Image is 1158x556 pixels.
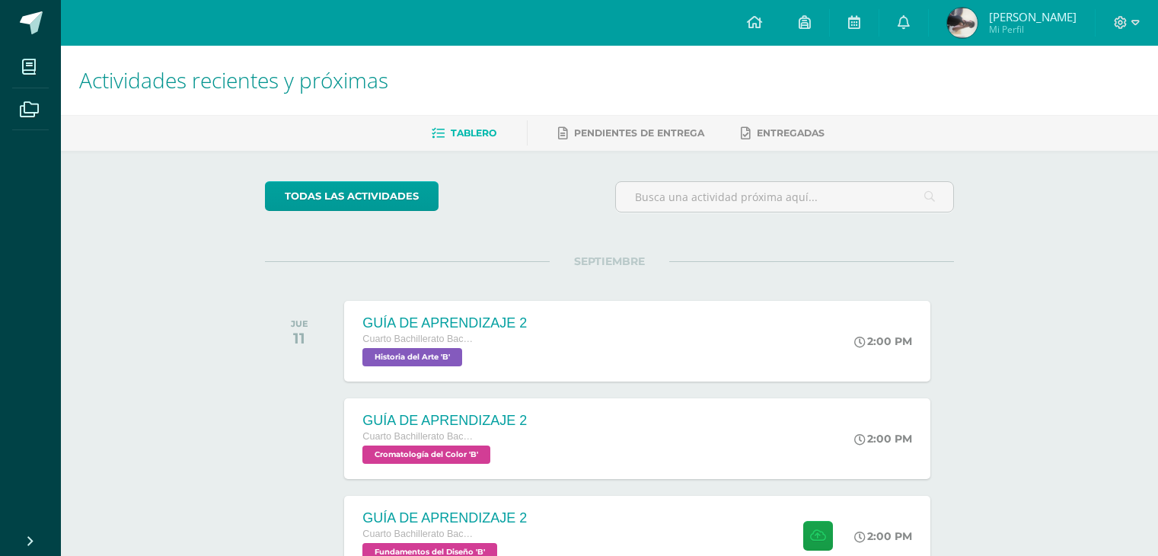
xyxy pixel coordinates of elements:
span: Entregadas [757,127,825,139]
a: Entregadas [741,121,825,145]
div: 11 [291,329,308,347]
span: [PERSON_NAME] [989,9,1077,24]
div: GUÍA DE APRENDIZAJE 2 [362,413,527,429]
span: SEPTIEMBRE [550,254,669,268]
span: Cuarto Bachillerato Bachillerato en CCLL con Orientación en Diseño Gráfico [362,529,477,539]
a: Tablero [432,121,496,145]
span: Cuarto Bachillerato Bachillerato en CCLL con Orientación en Diseño Gráfico [362,334,477,344]
div: 2:00 PM [854,334,912,348]
div: 2:00 PM [854,432,912,446]
div: 2:00 PM [854,529,912,543]
span: Tablero [451,127,496,139]
span: Mi Perfil [989,23,1077,36]
div: GUÍA DE APRENDIZAJE 2 [362,510,527,526]
span: Historia del Arte 'B' [362,348,462,366]
span: Cuarto Bachillerato Bachillerato en CCLL con Orientación en Diseño Gráfico [362,431,477,442]
span: Actividades recientes y próximas [79,66,388,94]
div: GUÍA DE APRENDIZAJE 2 [362,315,527,331]
span: Pendientes de entrega [574,127,704,139]
input: Busca una actividad próxima aquí... [616,182,953,212]
span: Cromatología del Color 'B' [362,446,490,464]
a: Pendientes de entrega [558,121,704,145]
div: JUE [291,318,308,329]
a: todas las Actividades [265,181,439,211]
img: 25787b822ce7b89b296a7c9654a71905.png [947,8,978,38]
